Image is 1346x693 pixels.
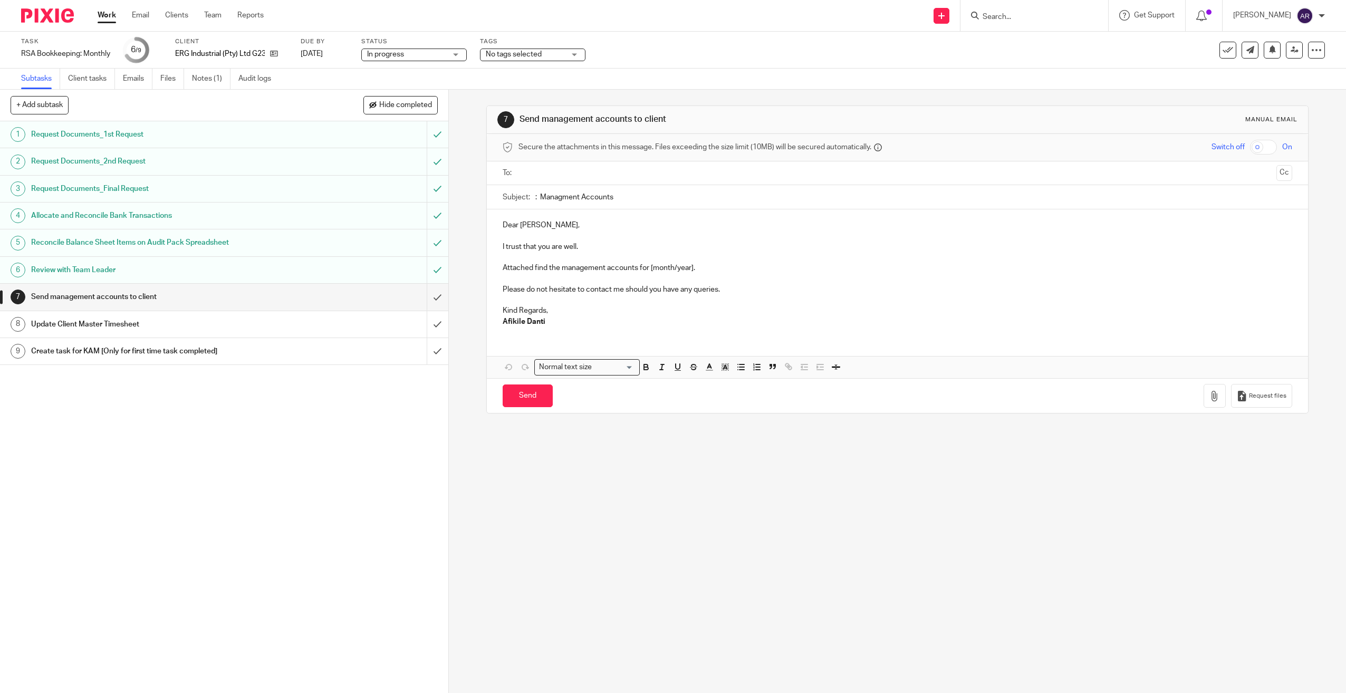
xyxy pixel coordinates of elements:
input: Search for option [595,362,633,373]
a: Client tasks [68,69,115,89]
p: ERG Industrial (Pty) Ltd G2399 [175,49,265,59]
div: 7 [11,290,25,304]
button: Request files [1231,384,1292,408]
span: In progress [367,51,404,58]
h1: Request Documents_1st Request [31,127,288,142]
input: Send [503,384,553,407]
i: Open client page [270,50,278,57]
div: 7 [497,111,514,128]
h1: Allocate and Reconcile Bank Transactions [31,208,288,224]
h1: Request Documents_2nd Request [31,153,288,169]
span: Get Support [1134,12,1175,19]
div: Mark as to do [427,203,448,229]
i: Files are stored in Pixie and a secure link is sent to the message recipient. [874,143,882,151]
div: 1 [11,127,25,142]
p: [PERSON_NAME] [1233,10,1291,21]
span: Switch off [1212,142,1245,152]
img: Pixie [21,8,74,23]
span: Secure the attachments in this message. Files exceeding the size limit (10MB) will be secured aut... [518,142,871,152]
label: Status [361,37,467,46]
label: Subject: [503,192,530,203]
div: 4 [11,208,25,223]
div: RSA Bookkeeping: Monthly [21,49,110,59]
div: 6 [131,44,141,56]
span: On [1282,142,1292,152]
button: + Add subtask [11,96,69,114]
a: Notes (1) [192,69,230,89]
span: Normal text size [537,362,594,373]
div: Manual email [1245,115,1297,124]
div: 6 [11,263,25,277]
small: /9 [136,47,141,53]
a: Audit logs [238,69,279,89]
div: Mark as to do [427,148,448,175]
label: Client [175,37,287,46]
label: Tags [480,37,585,46]
h1: Create task for KAM [Only for first time task completed] [31,343,288,359]
button: Cc [1276,165,1292,181]
input: Search [982,13,1076,22]
a: Work [98,10,116,21]
h1: Review with Team Leader [31,262,288,278]
div: 8 [11,317,25,332]
a: Team [204,10,222,21]
p: I trust that you are well. [503,242,1293,252]
a: Files [160,69,184,89]
img: svg%3E [1296,7,1313,24]
div: Mark as to do [427,121,448,148]
button: Snooze task [1264,42,1281,59]
strong: Afikile Danti [503,318,545,325]
div: Mark as done [427,284,448,310]
div: 3 [11,181,25,196]
h1: Reconcile Balance Sheet Items on Audit Pack Spreadsheet [31,235,288,251]
h1: Send management accounts to client [520,114,920,125]
div: 5 [11,236,25,251]
h1: Update Client Master Timesheet [31,316,288,332]
a: Emails [123,69,152,89]
span: No tags selected [486,51,542,58]
button: Hide completed [363,96,438,114]
span: [DATE] [301,50,323,57]
span: Request files [1249,392,1286,400]
p: Attached find the management accounts for [month/year]. [503,263,1293,273]
a: Reports [237,10,264,21]
div: Mark as to do [427,229,448,256]
label: Due by [301,37,348,46]
p: Kind Regards, [503,305,1293,316]
div: Mark as done [427,338,448,364]
a: Clients [165,10,188,21]
h1: Send management accounts to client [31,289,288,305]
a: Reassign task [1286,42,1303,59]
h1: Request Documents_Final Request [31,181,288,197]
a: Subtasks [21,69,60,89]
div: Search for option [534,359,640,376]
div: Mark as to do [427,257,448,283]
div: Mark as to do [427,176,448,202]
a: Send new email to ERG Industrial (Pty) Ltd G2399 [1242,42,1258,59]
label: To: [503,168,514,178]
a: Email [132,10,149,21]
div: 2 [11,155,25,169]
p: Please do not hesitate to contact me should you have any queries. [503,284,1293,295]
div: 9 [11,344,25,359]
span: Hide completed [379,101,432,110]
p: Dear [PERSON_NAME], [503,220,1293,230]
label: Task [21,37,110,46]
div: Mark as done [427,311,448,338]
